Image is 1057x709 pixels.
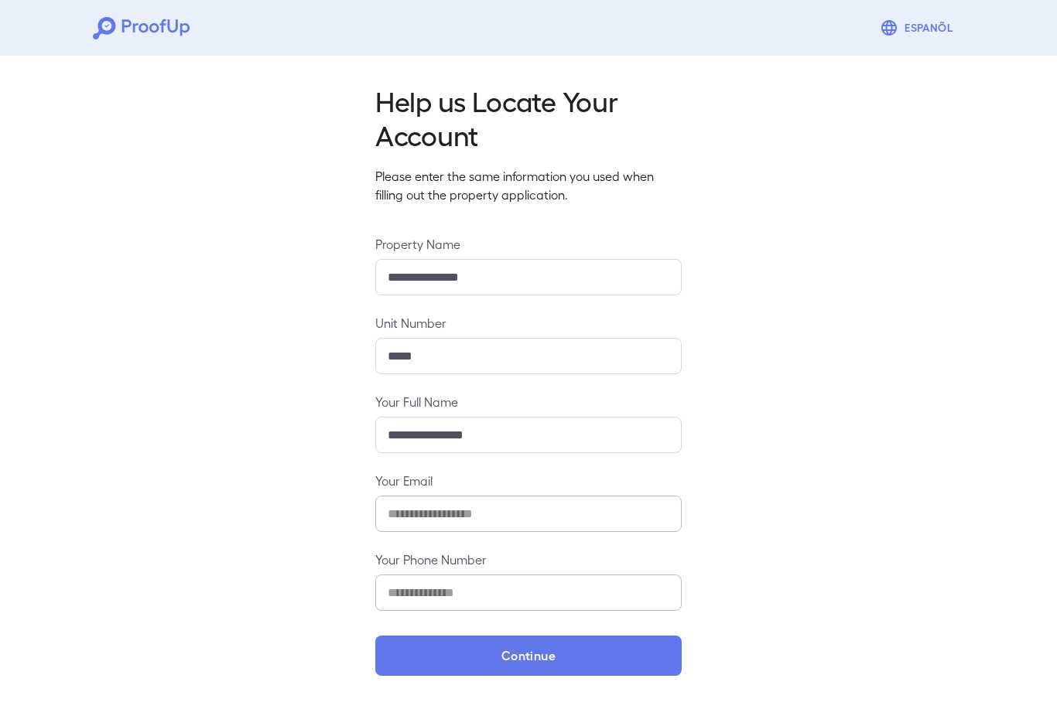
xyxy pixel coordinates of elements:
[375,84,682,152] h2: Help us Locate Your Account
[375,314,682,332] label: Unit Number
[375,636,682,676] button: Continue
[375,235,682,253] label: Property Name
[375,167,682,204] p: Please enter the same information you used when filling out the property application.
[375,472,682,489] label: Your Email
[874,12,964,43] button: Espanõl
[375,393,682,411] label: Your Full Name
[375,550,682,568] label: Your Phone Number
